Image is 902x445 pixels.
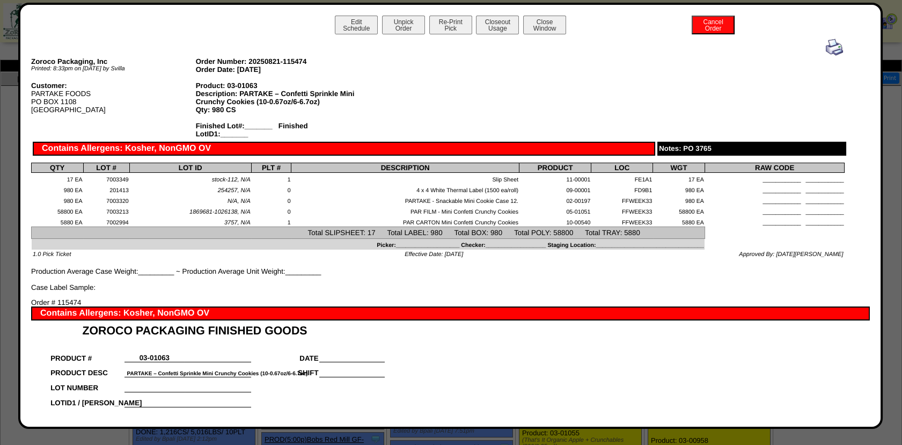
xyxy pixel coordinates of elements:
td: 58800 EA [653,205,705,216]
span: stock-112, N/A [212,177,251,183]
td: ____________ ____________ [705,184,845,194]
td: 0 [251,205,291,216]
td: 980 EA [653,194,705,205]
td: ____________ ____________ [705,216,845,227]
td: 4 x 4 White Thermal Label (1500 ea/roll) [291,184,519,194]
div: Contains Allergens: Kosher, NonGMO OV [31,307,870,320]
th: QTY [32,163,83,173]
div: Product: 03-01063 [196,82,361,90]
td: ____________ ____________ [705,205,845,216]
td: 03-01063 [124,347,185,362]
td: 0 [251,184,291,194]
span: 3757, N/A [224,220,251,226]
span: N/A, N/A [228,198,251,205]
td: FD9B1 [591,184,653,194]
td: 17 EA [32,173,83,184]
div: Order Date: [DATE] [196,65,361,74]
span: Effective Date: [DATE] [405,251,463,258]
td: 7003349 [83,173,129,184]
div: Order Number: 20250821-115474 [196,57,361,65]
div: PARTAKE FOODS PO BOX 1108 [GEOGRAPHIC_DATA] [31,82,196,114]
button: Re-PrintPick [429,16,472,34]
div: Contains Allergens: Kosher, NonGMO OV [33,142,655,156]
td: LOT NUMBER [50,377,124,392]
td: 17 EA [653,173,705,184]
button: CloseWindow [523,16,566,34]
th: LOC [591,163,653,173]
td: PAR CARTON Mini Confetti Crunchy Cookies [291,216,519,227]
div: Production Average Case Weight:_________ ~ Production Average Unit Weight:_________ Case Label Sa... [31,39,845,291]
td: 980 EA [32,194,83,205]
th: PRODUCT [519,163,591,173]
span: 1.0 Pick Ticket [33,251,71,258]
th: PLT # [251,163,291,173]
td: 201413 [83,184,129,194]
td: FFWEEK33 [591,205,653,216]
td: ____________ ____________ [705,194,845,205]
td: PRODUCT DESC [50,362,124,377]
td: FFWEEK33 [591,216,653,227]
th: LOT # [83,163,129,173]
td: 7003320 [83,194,129,205]
a: CloseWindow [522,24,567,32]
div: Printed: 8:33pm on [DATE] by Svilla [31,65,196,72]
th: DESCRIPTION [291,163,519,173]
td: DATE [251,347,319,362]
td: 1 [251,173,291,184]
td: 0 [251,194,291,205]
div: Qty: 980 CS [196,106,361,114]
div: Description: PARTAKE – Confetti Sprinkle Mini Crunchy Cookies (10-0.67oz/6-6.7oz) [196,90,361,106]
td: 7003213 [83,205,129,216]
td: ____________ ____________ [705,173,845,184]
td: 5880 EA [653,216,705,227]
div: Finished Lot#:_______ Finished LotID1:_______ [196,122,361,138]
div: Customer: [31,82,196,90]
button: CancelOrder [692,16,735,34]
td: 980 EA [32,184,83,194]
td: 58800 EA [32,205,83,216]
span: Approved By: [DATE][PERSON_NAME] [739,251,843,258]
td: ZOROCO PACKAGING FINISHED GOODS [50,320,385,338]
td: 10-00540 [519,216,591,227]
td: LOTID1 / [PERSON_NAME] [50,392,124,407]
button: CloseoutUsage [476,16,519,34]
td: 1 [251,216,291,227]
font: PARTAKE – Confetti Sprinkle Mini Crunchy Cookies (10-0.67oz/6-6.7oz) [127,371,308,377]
img: print.gif [826,39,843,56]
span: 1869681-1026138, N/A [189,209,251,215]
td: 11-00001 [519,173,591,184]
th: LOT ID [129,163,251,173]
button: EditSchedule [335,16,378,34]
td: PAR FILM - Mini Confetti Crunchy Cookies [291,205,519,216]
td: PARTAKE - Snackable Mini Cookie Case 12. [291,194,519,205]
td: Total SLIPSHEET: 17 Total LABEL: 980 Total BOX: 980 Total POLY: 58800 Total TRAY: 5880 [32,227,705,238]
td: 09-00001 [519,184,591,194]
td: SHIFT [251,362,319,377]
td: 5880 EA [32,216,83,227]
td: 7002994 [83,216,129,227]
td: FE1A1 [591,173,653,184]
th: RAW CODE [705,163,845,173]
div: Notes: PO 3765 [657,142,846,156]
td: 05-01051 [519,205,591,216]
td: Slip Sheet [291,173,519,184]
td: 02-00197 [519,194,591,205]
td: PRODUCT # [50,347,124,362]
td: FFWEEK33 [591,194,653,205]
button: UnpickOrder [382,16,425,34]
th: WGT [653,163,705,173]
td: Picker:____________________ Checker:___________________ Staging Location:________________________... [32,238,705,249]
span: 254257, N/A [218,187,251,194]
div: Zoroco Packaging, Inc [31,57,196,65]
td: 980 EA [653,184,705,194]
